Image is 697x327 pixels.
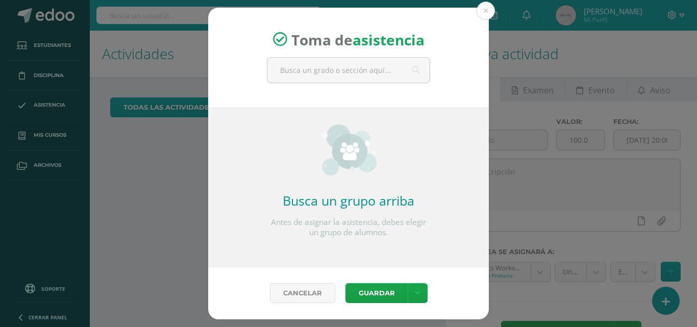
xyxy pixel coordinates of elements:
[345,283,408,303] button: Guardar
[321,124,377,175] img: groups_small.png
[267,217,430,238] p: Antes de asignar la asistencia, debes elegir un grupo de alumnos.
[267,58,430,83] input: Busca un grado o sección aquí...
[477,2,495,20] button: Close (Esc)
[353,30,425,49] strong: asistencia
[270,283,335,303] a: Cancelar
[291,30,425,49] span: Toma de
[267,192,430,209] h2: Busca un grupo arriba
